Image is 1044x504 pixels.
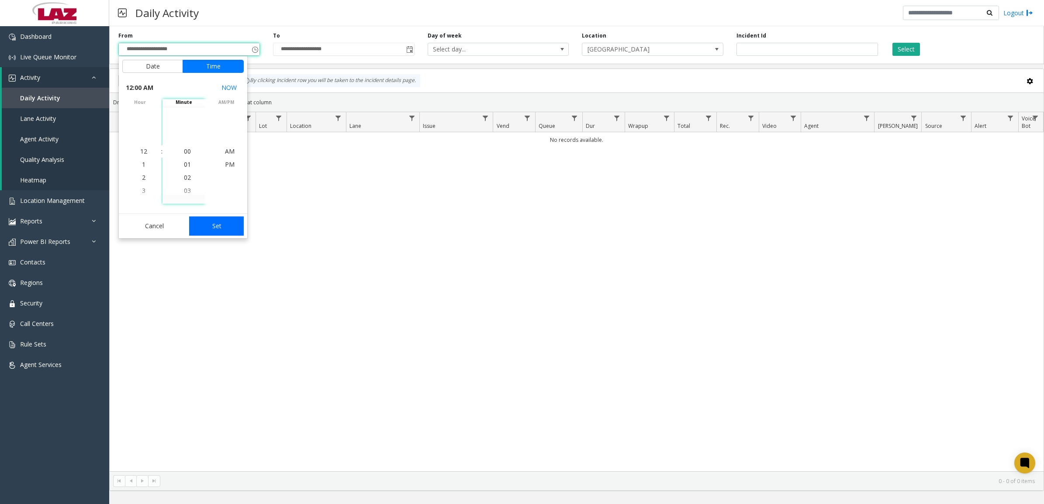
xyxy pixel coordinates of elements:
[2,149,109,170] a: Quality Analysis
[126,82,153,94] span: 12:00 AM
[878,122,918,130] span: [PERSON_NAME]
[110,95,1044,110] div: Drag a column header and drop it here to group by that column
[9,75,16,82] img: 'icon'
[9,280,16,287] img: 'icon'
[9,341,16,348] img: 'icon'
[142,160,145,168] span: 1
[1022,115,1035,130] span: Voice Bot
[118,2,127,24] img: pageIcon
[20,53,76,61] span: Live Queue Monitor
[908,112,920,124] a: Parker Filter Menu
[20,258,45,266] span: Contacts
[20,196,85,205] span: Location Management
[804,122,819,130] span: Agent
[131,2,203,24] h3: Daily Activity
[20,237,70,246] span: Power BI Reports
[20,340,46,348] span: Rule Sets
[9,300,16,307] img: 'icon'
[20,176,46,184] span: Heatmap
[9,54,16,61] img: 'icon'
[20,155,64,164] span: Quality Analysis
[218,80,240,96] button: Select now
[539,122,555,130] span: Queue
[20,94,60,102] span: Daily Activity
[140,147,147,155] span: 12
[1005,112,1016,124] a: Alert Filter Menu
[162,99,205,106] span: minute
[9,239,16,246] img: 'icon'
[1003,8,1033,17] a: Logout
[479,112,491,124] a: Issue Filter Menu
[20,32,52,41] span: Dashboard
[9,362,16,369] img: 'icon'
[122,216,187,236] button: Cancel
[225,160,235,168] span: PM
[20,135,59,143] span: Agent Activity
[142,186,145,195] span: 3
[184,173,191,182] span: 02
[2,129,109,149] a: Agent Activity
[20,278,43,287] span: Regions
[861,112,872,124] a: Agent Filter Menu
[184,160,191,168] span: 01
[2,67,109,88] a: Activity
[9,198,16,205] img: 'icon'
[183,60,244,73] button: Time tab
[787,112,799,124] a: Video Filter Menu
[586,122,595,130] span: Dur
[20,360,62,369] span: Agent Services
[423,122,436,130] span: Issue
[678,122,690,130] span: Total
[892,43,920,56] button: Select
[205,99,247,106] span: AM/PM
[20,319,54,328] span: Call Centers
[166,477,1035,485] kendo-pager-info: 0 - 0 of 0 items
[975,122,986,130] span: Alert
[428,32,462,40] label: Day of week
[762,122,777,130] span: Video
[20,217,42,225] span: Reports
[20,114,56,123] span: Lane Activity
[1030,112,1041,124] a: Voice Bot Filter Menu
[2,108,109,129] a: Lane Activity
[660,112,672,124] a: Wrapup Filter Menu
[161,147,162,156] div: :
[250,43,259,55] span: Toggle popup
[2,88,109,108] a: Daily Activity
[569,112,581,124] a: Queue Filter Menu
[119,99,161,106] span: hour
[404,43,414,55] span: Toggle popup
[745,112,757,124] a: Rec. Filter Menu
[703,112,715,124] a: Total Filter Menu
[1026,8,1033,17] img: logout
[349,122,361,130] span: Lane
[582,32,606,40] label: Location
[20,299,42,307] span: Security
[958,112,969,124] a: Source Filter Menu
[110,112,1044,471] div: Data table
[259,122,267,130] span: Lot
[9,34,16,41] img: 'icon'
[406,112,418,124] a: Lane Filter Menu
[273,32,280,40] label: To
[110,132,1044,147] td: No records available.
[225,147,235,155] span: AM
[925,122,942,130] span: Source
[522,112,533,124] a: Vend Filter Menu
[20,73,40,82] span: Activity
[497,122,509,130] span: Vend
[736,32,766,40] label: Incident Id
[184,186,191,195] span: 03
[611,112,623,124] a: Dur Filter Menu
[189,216,244,236] button: Set
[122,60,183,73] button: Date tab
[118,32,133,40] label: From
[9,218,16,225] img: 'icon'
[582,43,695,55] span: [GEOGRAPHIC_DATA]
[428,43,540,55] span: Select day...
[628,122,648,130] span: Wrapup
[2,170,109,190] a: Heatmap
[9,259,16,266] img: 'icon'
[142,173,145,182] span: 2
[184,147,191,155] span: 00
